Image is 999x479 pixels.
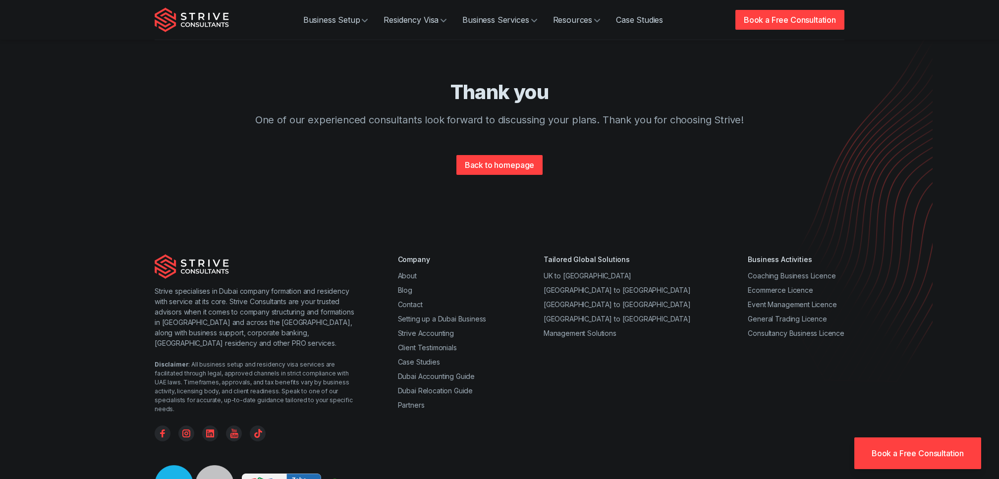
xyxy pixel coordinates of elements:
[295,10,376,30] a: Business Setup
[155,361,188,368] strong: Disclaimer
[155,286,358,348] p: Strive specialises in Dubai company formation and residency with service at its core. Strive Cons...
[748,271,835,280] a: Coaching Business Licence
[544,271,631,280] a: UK to [GEOGRAPHIC_DATA]
[608,10,671,30] a: Case Studies
[182,112,817,127] p: One of our experienced consultants look forward to discussing your plans. Thank you for choosing ...
[398,401,425,409] a: Partners
[250,426,266,441] a: TikTok
[398,315,487,323] a: Setting up a Dubai Business
[544,315,691,323] a: [GEOGRAPHIC_DATA] to [GEOGRAPHIC_DATA]
[544,286,691,294] a: [GEOGRAPHIC_DATA] to [GEOGRAPHIC_DATA]
[544,300,691,309] a: [GEOGRAPHIC_DATA] to [GEOGRAPHIC_DATA]
[226,426,242,441] a: YouTube
[398,329,454,337] a: Strive Accounting
[155,360,358,414] div: : All business setup and residency visa services are facilitated through legal, approved channels...
[398,386,473,395] a: Dubai Relocation Guide
[748,315,827,323] a: General Trading Licence
[155,254,229,279] img: Strive Consultants
[854,437,981,469] a: Book a Free Consultation
[398,300,423,309] a: Contact
[456,155,543,175] a: Back to homepage
[202,426,218,441] a: Linkedin
[398,343,457,352] a: Client Testimonials
[398,372,475,380] a: Dubai Accounting Guide
[748,300,836,309] a: Event Management Licence
[748,254,844,265] div: Business Activities
[155,7,229,32] img: Strive Consultants
[398,254,487,265] div: Company
[178,426,194,441] a: Instagram
[544,254,691,265] div: Tailored Global Solutions
[544,329,616,337] a: Management Solutions
[748,329,844,337] a: Consultancy Business Licence
[735,10,844,30] a: Book a Free Consultation
[454,10,545,30] a: Business Services
[182,80,817,105] h4: Thank you
[545,10,609,30] a: Resources
[398,271,417,280] a: About
[748,286,813,294] a: Ecommerce Licence
[398,286,412,294] a: Blog
[376,10,454,30] a: Residency Visa
[155,426,170,441] a: Facebook
[398,358,440,366] a: Case Studies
